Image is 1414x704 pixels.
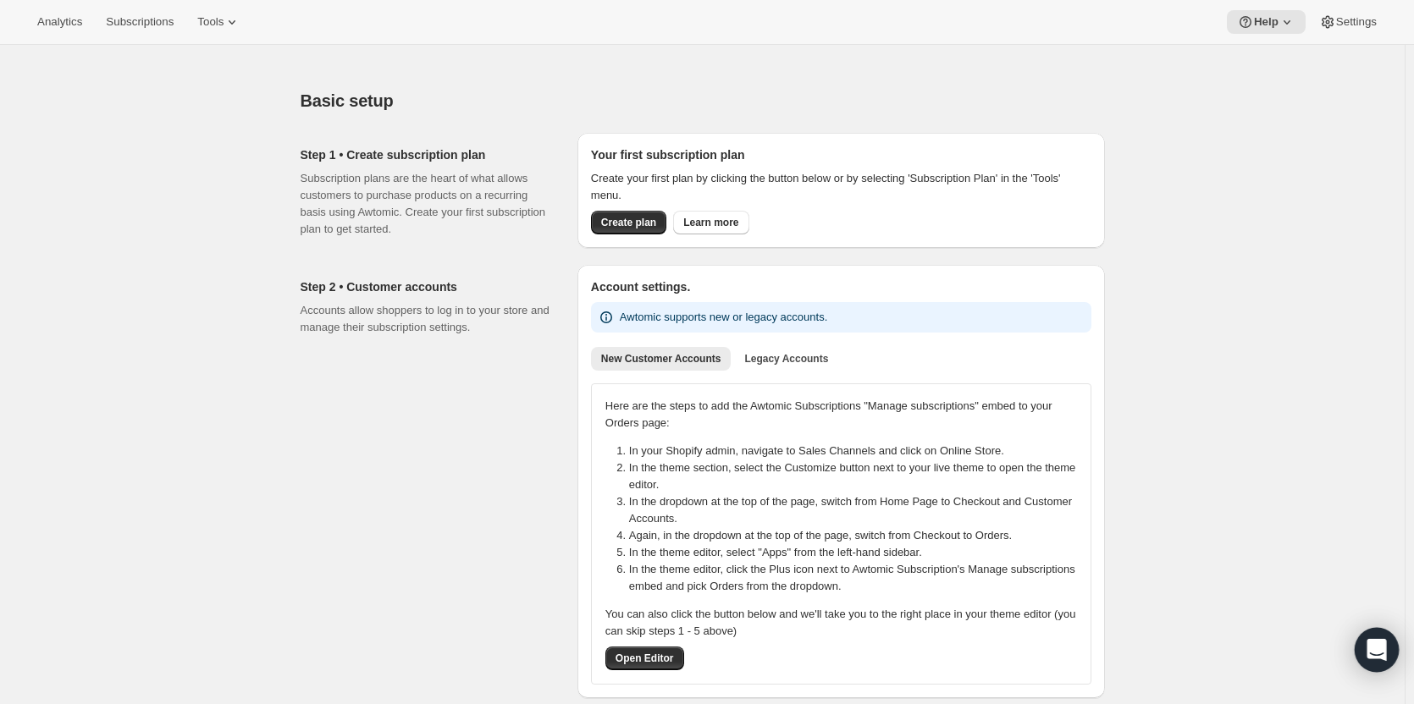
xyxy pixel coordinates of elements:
[1355,628,1400,673] div: Open Intercom Messenger
[629,527,1087,544] li: Again, in the dropdown at the top of the page, switch from Checkout to Orders.
[629,459,1087,493] li: In the theme section, select the Customize button next to your live theme to open the theme editor.
[629,561,1087,595] li: In the theme editor, click the Plus icon next to Awtomic Subscription's Manage subscriptions embe...
[301,278,550,295] h2: Step 2 • Customer accounts
[673,211,748,234] a: Learn more
[301,146,550,163] h2: Step 1 • Create subscription plan
[734,347,838,371] button: Legacy Accounts
[616,652,674,665] span: Open Editor
[683,216,738,229] span: Learn more
[620,309,827,326] p: Awtomic supports new or legacy accounts.
[591,211,666,234] button: Create plan
[106,15,174,29] span: Subscriptions
[629,493,1087,527] li: In the dropdown at the top of the page, switch from Home Page to Checkout and Customer Accounts.
[1227,10,1306,34] button: Help
[605,398,1077,432] p: Here are the steps to add the Awtomic Subscriptions "Manage subscriptions" embed to your Orders p...
[301,91,394,110] span: Basic setup
[197,15,224,29] span: Tools
[96,10,184,34] button: Subscriptions
[744,352,828,366] span: Legacy Accounts
[1309,10,1387,34] button: Settings
[601,352,721,366] span: New Customer Accounts
[591,278,1091,295] h2: Account settings.
[1336,15,1377,29] span: Settings
[591,170,1091,204] p: Create your first plan by clicking the button below or by selecting 'Subscription Plan' in the 'T...
[605,606,1077,640] p: You can also click the button below and we'll take you to the right place in your theme editor (y...
[187,10,251,34] button: Tools
[601,216,656,229] span: Create plan
[37,15,82,29] span: Analytics
[301,302,550,336] p: Accounts allow shoppers to log in to your store and manage their subscription settings.
[629,443,1087,459] li: In your Shopify admin, navigate to Sales Channels and click on Online Store.
[301,170,550,238] p: Subscription plans are the heart of what allows customers to purchase products on a recurring bas...
[591,347,732,371] button: New Customer Accounts
[27,10,92,34] button: Analytics
[629,544,1087,561] li: In the theme editor, select "Apps" from the left-hand sidebar.
[591,146,1091,163] h2: Your first subscription plan
[1254,15,1279,29] span: Help
[605,646,684,670] button: Open Editor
